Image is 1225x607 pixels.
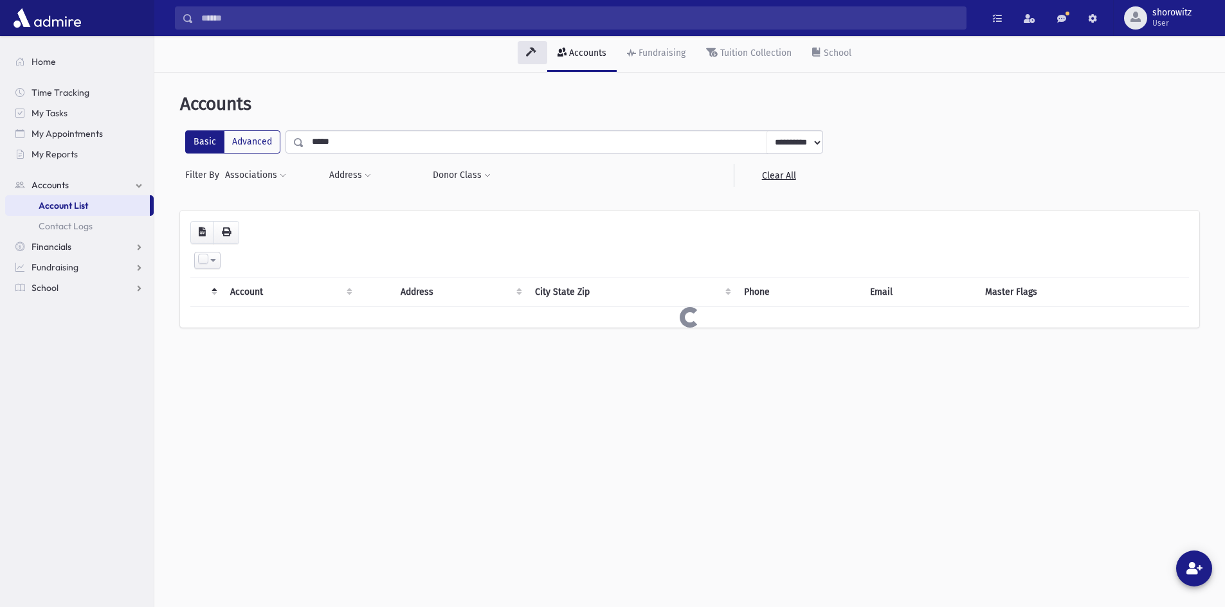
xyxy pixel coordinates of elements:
[190,221,214,244] button: CSV
[802,36,862,72] a: School
[567,48,606,58] div: Accounts
[329,164,372,187] button: Address
[32,107,68,119] span: My Tasks
[5,257,154,277] a: Fundraising
[862,277,977,306] th: Email : activate to sort column ascending
[636,48,685,58] div: Fundraising
[1152,18,1192,28] span: User
[194,6,966,30] input: Search
[32,87,89,98] span: Time Tracking
[185,168,224,182] span: Filter By
[5,123,154,144] a: My Appointments
[1152,8,1192,18] span: shorowitz
[432,164,491,187] button: Donor Class
[5,103,154,123] a: My Tasks
[977,277,1189,306] th: Master Flags : activate to sort column ascending
[185,130,280,154] div: FilterModes
[696,36,802,72] a: Tuition Collection
[224,164,287,187] button: Associations
[5,82,154,103] a: Time Tracking
[32,56,56,67] span: Home
[224,130,280,154] label: Advanced
[527,277,736,306] th: City State Zip : activate to sort column ascending
[222,277,358,306] th: Account: activate to sort column ascending
[32,148,78,160] span: My Reports
[32,282,59,294] span: School
[32,128,103,139] span: My Appointments
[5,236,154,257] a: Financials
[547,36,617,72] a: Accounts
[39,220,93,232] span: Contact Logs
[821,48,851,58] div: School
[180,93,251,114] span: Accounts
[736,277,862,306] th: Phone : activate to sort column ascending
[393,277,527,306] th: Address : activate to sort column ascending
[185,130,224,154] label: Basic
[32,179,69,191] span: Accounts
[32,241,71,252] span: Financials
[5,51,154,72] a: Home
[10,5,84,31] img: AdmirePro
[5,195,150,216] a: Account List
[617,36,696,72] a: Fundraising
[5,144,154,164] a: My Reports
[213,221,239,244] button: Print
[5,216,154,236] a: Contact Logs
[5,175,154,195] a: Accounts
[39,200,88,211] span: Account List
[718,48,792,58] div: Tuition Collection
[190,277,222,306] th: : activate to sort column descending
[358,277,393,306] th: : activate to sort column ascending
[5,277,154,298] a: School
[32,261,78,273] span: Fundraising
[734,164,823,187] a: Clear All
